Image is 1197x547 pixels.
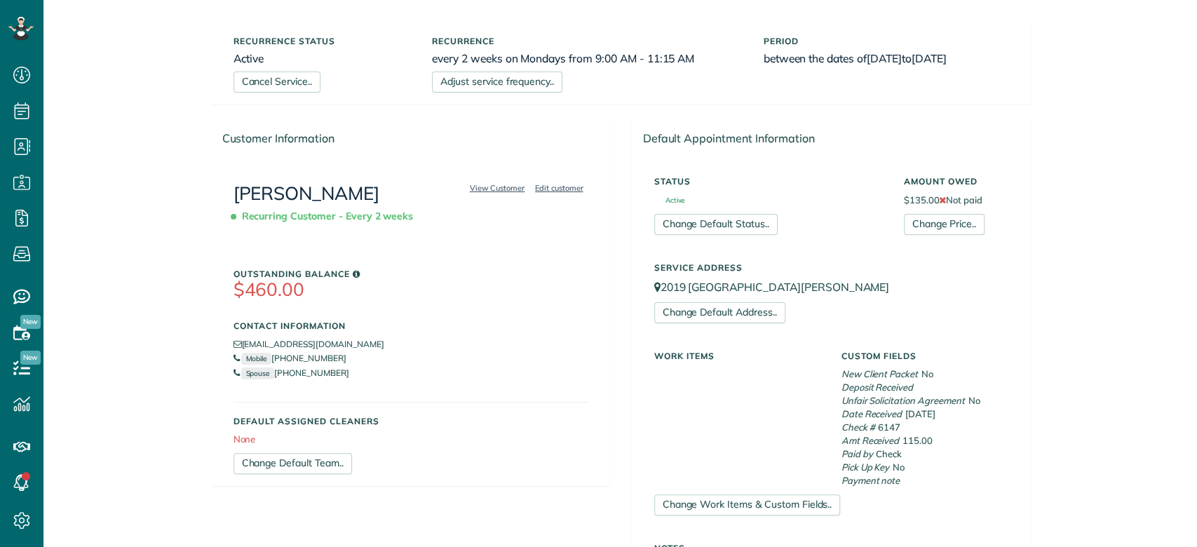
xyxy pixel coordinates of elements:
[904,177,1008,186] h5: Amount Owed
[654,197,685,204] span: Active
[234,321,588,330] h5: Contact Information
[841,368,918,379] em: New Client Packet
[893,461,905,473] span: No
[632,119,1030,158] div: Default Appointment Information
[531,182,588,194] a: Edit customer
[841,475,900,486] em: Payment note
[911,51,946,65] span: [DATE]
[764,53,1008,65] h6: between the dates of to
[654,177,883,186] h5: Status
[654,214,778,235] a: Change Default Status..
[234,182,380,205] a: [PERSON_NAME]
[241,367,274,379] small: Spouse
[234,204,419,229] span: Recurring Customer - Every 2 weeks
[241,353,271,365] small: Mobile
[432,53,743,65] h6: every 2 weeks on Mondays from 9:00 AM - 11:15 AM
[234,453,352,474] a: Change Default Team..
[654,302,785,323] a: Change Default Address..
[466,182,529,194] a: View Customer
[841,351,1008,360] h5: Custom Fields
[841,421,875,433] em: Check #
[234,433,256,445] span: None
[904,214,985,235] a: Change Price..
[432,36,743,46] h5: Recurrence
[902,435,933,446] span: 115.00
[905,408,935,419] span: [DATE]
[878,421,900,433] span: 6147
[841,395,965,406] em: Unfair Solicitation Agreement
[867,51,902,65] span: [DATE]
[432,72,562,93] a: Adjust service frequency..
[841,381,913,393] em: Deposit Received
[654,494,841,515] a: Change Work Items & Custom Fields..
[654,279,1008,295] p: 2019 [GEOGRAPHIC_DATA][PERSON_NAME]
[876,448,902,459] span: Check
[234,337,588,351] li: [EMAIL_ADDRESS][DOMAIN_NAME]
[841,408,902,419] em: Date Received
[234,367,349,378] a: Spouse[PHONE_NUMBER]
[968,395,980,406] span: No
[654,351,820,360] h5: Work Items
[764,36,1008,46] h5: Period
[234,53,412,65] h6: Active
[234,417,588,426] h5: Default Assigned Cleaners
[211,119,610,158] div: Customer Information
[921,368,933,379] span: No
[841,461,890,473] em: Pick Up Key
[234,269,588,278] h5: Outstanding Balance
[841,448,873,459] em: Paid by
[20,351,41,365] span: New
[20,315,41,329] span: New
[654,263,1008,272] h5: Service Address
[893,170,1018,234] div: $135.00 Not paid
[841,435,900,446] em: Amt Received
[234,36,412,46] h5: Recurrence status
[234,280,588,300] h3: $460.00
[234,353,346,363] a: Mobile[PHONE_NUMBER]
[234,72,320,93] a: Cancel Service..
